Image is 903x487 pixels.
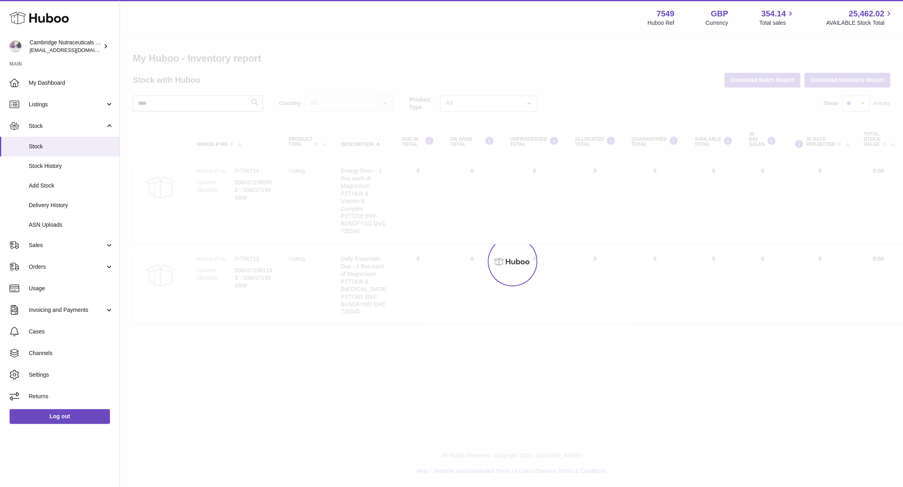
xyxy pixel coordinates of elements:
span: ASN Uploads [29,221,114,229]
a: 25,462.02 AVAILABLE Stock Total [826,8,893,27]
span: Stock History [29,162,114,170]
div: Huboo Ref [648,19,674,27]
span: Channels [29,349,114,357]
span: Settings [29,371,114,379]
div: Cambridge Nutraceuticals Ltd [30,39,102,54]
span: Delivery History [29,202,114,209]
span: Orders [29,263,105,271]
span: [EMAIL_ADDRESS][DOMAIN_NAME] [30,47,118,53]
span: Usage [29,285,114,292]
span: 25,462.02 [849,8,884,19]
span: Total sales [759,19,795,27]
strong: 7549 [656,8,674,19]
span: Sales [29,242,105,249]
span: Stock [29,122,105,130]
a: 354.14 Total sales [759,8,795,27]
a: Log out [10,409,110,423]
img: qvc@camnutra.com [10,40,22,52]
span: Add Stock [29,182,114,190]
div: Currency [706,19,728,27]
span: Stock [29,143,114,150]
span: 354.14 [761,8,785,19]
span: AVAILABLE Stock Total [826,19,893,27]
span: My Dashboard [29,79,114,87]
span: Invoicing and Payments [29,306,105,314]
span: Cases [29,328,114,335]
span: Returns [29,393,114,400]
span: Listings [29,101,105,108]
strong: GBP [711,8,728,19]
